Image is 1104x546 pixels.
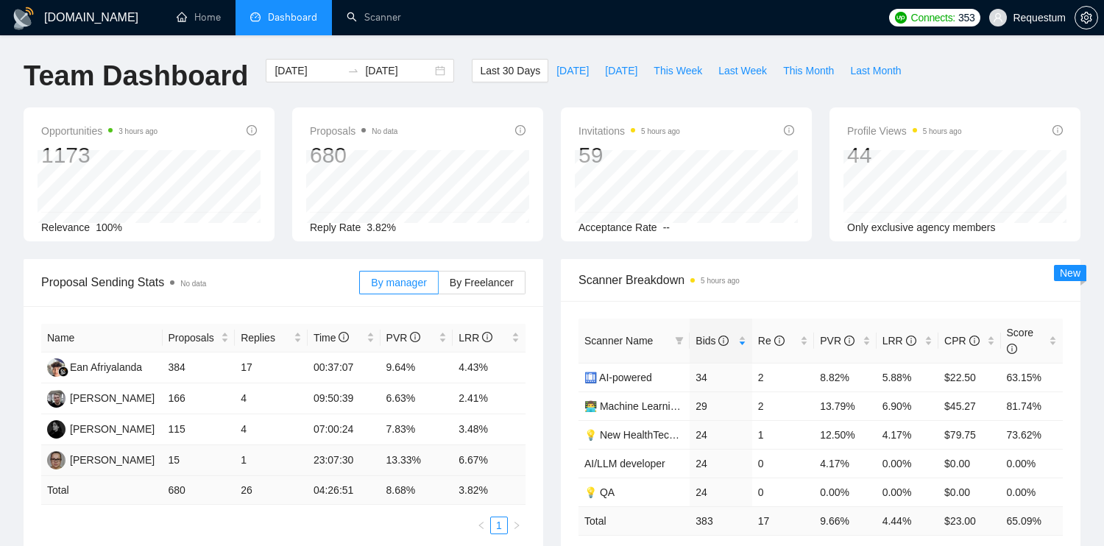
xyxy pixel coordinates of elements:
[911,10,955,26] span: Connects:
[235,445,308,476] td: 1
[710,59,775,82] button: Last Week
[814,420,876,449] td: 12.50%
[672,330,687,352] span: filter
[814,449,876,478] td: 4.17%
[877,478,938,506] td: 0.00%
[877,506,938,535] td: 4.44 %
[1007,344,1017,354] span: info-circle
[381,414,453,445] td: 7.83%
[882,335,916,347] span: LRR
[758,335,785,347] span: Re
[923,127,962,135] time: 5 hours ago
[842,59,909,82] button: Last Month
[24,59,248,93] h1: Team Dashboard
[895,12,907,24] img: upwork-logo.png
[814,506,876,535] td: 9.66 %
[371,277,426,288] span: By manager
[847,221,996,233] span: Only exclusive agency members
[877,363,938,391] td: 5.88%
[556,63,589,79] span: [DATE]
[847,141,962,169] div: 44
[906,336,916,346] span: info-circle
[847,122,962,140] span: Profile Views
[491,517,507,533] a: 1
[820,335,854,347] span: PVR
[450,277,514,288] span: By Freelancer
[70,452,155,468] div: [PERSON_NAME]
[1001,506,1063,535] td: 65.09 %
[784,125,794,135] span: info-circle
[308,414,381,445] td: 07:00:24
[1001,449,1063,478] td: 0.00%
[752,391,814,420] td: 2
[47,451,66,469] img: IK
[1001,478,1063,506] td: 0.00%
[584,429,705,441] a: 💡 New HealthTech UI/UX
[1075,12,1098,24] a: setting
[844,336,854,346] span: info-circle
[938,449,1000,478] td: $0.00
[241,330,291,346] span: Replies
[308,476,381,505] td: 04:26:51
[690,391,751,420] td: 29
[169,330,219,346] span: Proposals
[381,352,453,383] td: 9.64%
[515,125,526,135] span: info-circle
[163,324,236,352] th: Proposals
[1054,496,1089,531] iframe: Intercom live chat
[70,390,155,406] div: [PERSON_NAME]
[459,332,492,344] span: LRR
[718,63,767,79] span: Last Week
[47,422,155,434] a: AK[PERSON_NAME]
[508,517,526,534] li: Next Page
[1075,6,1098,29] button: setting
[690,449,751,478] td: 24
[774,336,785,346] span: info-circle
[584,372,652,383] a: 🛄 AI-powered
[47,358,66,377] img: EA
[453,383,526,414] td: 2.41%
[163,383,236,414] td: 166
[578,122,680,140] span: Invitations
[578,506,690,535] td: Total
[1001,391,1063,420] td: 81.74%
[310,141,397,169] div: 680
[347,65,359,77] span: swap-right
[473,517,490,534] button: left
[690,363,751,391] td: 34
[339,332,349,342] span: info-circle
[453,476,526,505] td: 3.82 %
[752,420,814,449] td: 1
[877,391,938,420] td: 6.90%
[578,141,680,169] div: 59
[877,449,938,478] td: 0.00%
[1001,363,1063,391] td: 63.15%
[1007,327,1034,355] span: Score
[752,506,814,535] td: 17
[47,453,155,465] a: IK[PERSON_NAME]
[584,400,730,412] a: 👨‍💻 Machine Learning developer
[308,352,381,383] td: 00:37:07
[473,517,490,534] li: Previous Page
[41,273,359,291] span: Proposal Sending Stats
[308,445,381,476] td: 23:07:30
[480,63,540,79] span: Last 30 Days
[578,221,657,233] span: Acceptance Rate
[814,363,876,391] td: 8.82%
[96,221,122,233] span: 100%
[163,445,236,476] td: 15
[41,324,163,352] th: Name
[235,324,308,352] th: Replies
[268,11,317,24] span: Dashboard
[250,12,261,22] span: dashboard
[70,421,155,437] div: [PERSON_NAME]
[177,11,221,24] a: homeHome
[163,476,236,505] td: 680
[938,506,1000,535] td: $ 23.00
[690,478,751,506] td: 24
[645,59,710,82] button: This Week
[584,486,615,498] a: 💡 QA
[310,122,397,140] span: Proposals
[41,122,158,140] span: Opportunities
[453,352,526,383] td: 4.43%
